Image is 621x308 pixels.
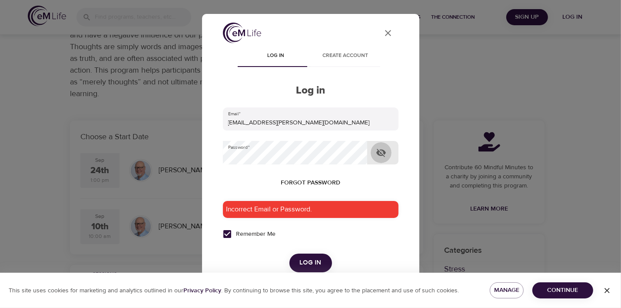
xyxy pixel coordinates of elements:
b: Privacy Policy [183,287,221,295]
span: Log in [246,51,306,60]
div: Incorrect Email or Password. [223,201,399,218]
button: close [378,23,399,44]
div: disabled tabs example [223,46,399,67]
span: Create account [316,51,375,60]
span: Continue [539,285,586,296]
img: logo [223,23,261,43]
span: Forgot password [281,177,340,188]
span: Log in [300,257,322,268]
h2: Log in [223,84,399,97]
button: Log in [289,254,332,272]
span: Manage [497,285,517,296]
span: Remember Me [236,230,276,239]
button: Forgot password [277,175,344,191]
